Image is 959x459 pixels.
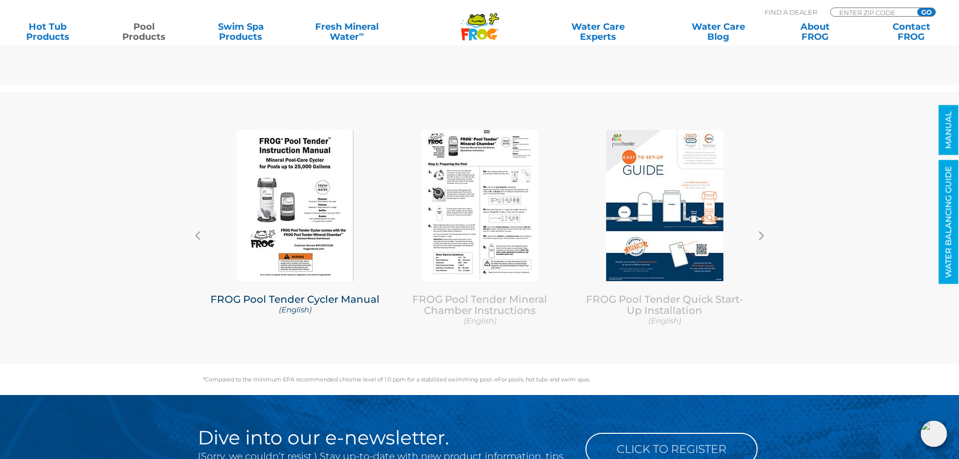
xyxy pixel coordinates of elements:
a: Fresh MineralWater∞ [300,22,394,42]
a: ContactFROG [874,22,949,42]
a: Hot TubProducts [10,22,85,42]
p: Find A Dealer [765,8,817,17]
img: PoolTenderCyclerInstructionManual [237,130,353,281]
a: AboutFROG [777,22,852,42]
img: openIcon [921,421,947,447]
a: FROG Pool Tender Quick Start-Up Installation (English) [580,293,750,326]
em: (English) [279,305,312,314]
em: (English) [464,316,496,325]
a: Swim SpaProducts [203,22,278,42]
sup: ∞ [359,30,364,38]
h2: Dive into our e-newsletter. [198,428,570,448]
img: PoolTenderQuickStart-UpInstallation [606,130,723,281]
img: PoolTenderMineralChamberInstructions [421,130,538,281]
p: *Compared to the minimum EPA recommended chlorine level of 1.0 ppm for a stabilized swimming pool... [203,376,757,382]
input: GO [917,8,935,16]
input: Zip Code Form [838,8,906,17]
a: WATER BALANCING GUIDE [939,160,958,284]
a: FROG Pool Tender Cycler Manual (English) [210,293,380,315]
a: Water CareExperts [537,22,659,42]
a: MANUAL [939,105,958,155]
a: FROG Pool Tender Mineral Chamber Instructions (English) [395,293,565,326]
em: (English) [648,316,681,325]
a: PoolProducts [107,22,182,42]
a: Water CareBlog [681,22,756,42]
